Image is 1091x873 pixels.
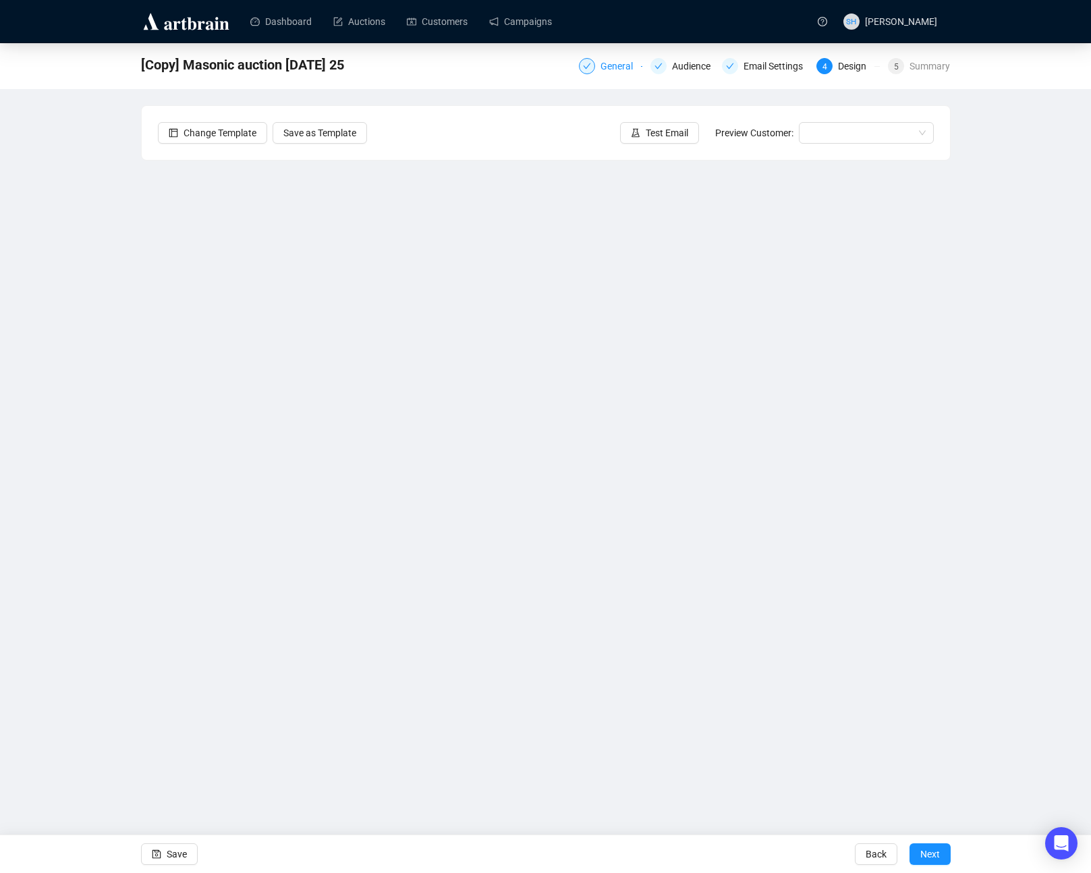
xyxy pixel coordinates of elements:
[855,843,897,865] button: Back
[722,58,808,74] div: Email Settings
[865,16,937,27] span: [PERSON_NAME]
[654,62,663,70] span: check
[489,4,552,39] a: Campaigns
[715,128,793,138] span: Preview Customer:
[283,125,356,140] span: Save as Template
[250,4,312,39] a: Dashboard
[407,4,468,39] a: Customers
[583,62,591,70] span: check
[866,835,887,873] span: Back
[846,15,856,28] span: SH
[910,58,950,74] div: Summary
[818,17,827,26] span: question-circle
[646,125,688,140] span: Test Email
[838,58,874,74] div: Design
[672,58,719,74] div: Audience
[650,58,714,74] div: Audience
[141,843,198,865] button: Save
[620,122,699,144] button: Test Email
[167,835,187,873] span: Save
[920,835,940,873] span: Next
[169,128,178,138] span: layout
[273,122,367,144] button: Save as Template
[141,54,344,76] span: [Copy] Masonic auction tomorrow 25
[141,11,231,32] img: logo
[910,843,951,865] button: Next
[822,62,827,72] span: 4
[1045,827,1078,860] div: Open Intercom Messenger
[600,58,641,74] div: General
[726,62,734,70] span: check
[744,58,811,74] div: Email Settings
[333,4,385,39] a: Auctions
[158,122,267,144] button: Change Template
[579,58,642,74] div: General
[631,128,640,138] span: experiment
[152,849,161,859] span: save
[184,125,256,140] span: Change Template
[894,62,899,72] span: 5
[888,58,950,74] div: 5Summary
[816,58,880,74] div: 4Design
